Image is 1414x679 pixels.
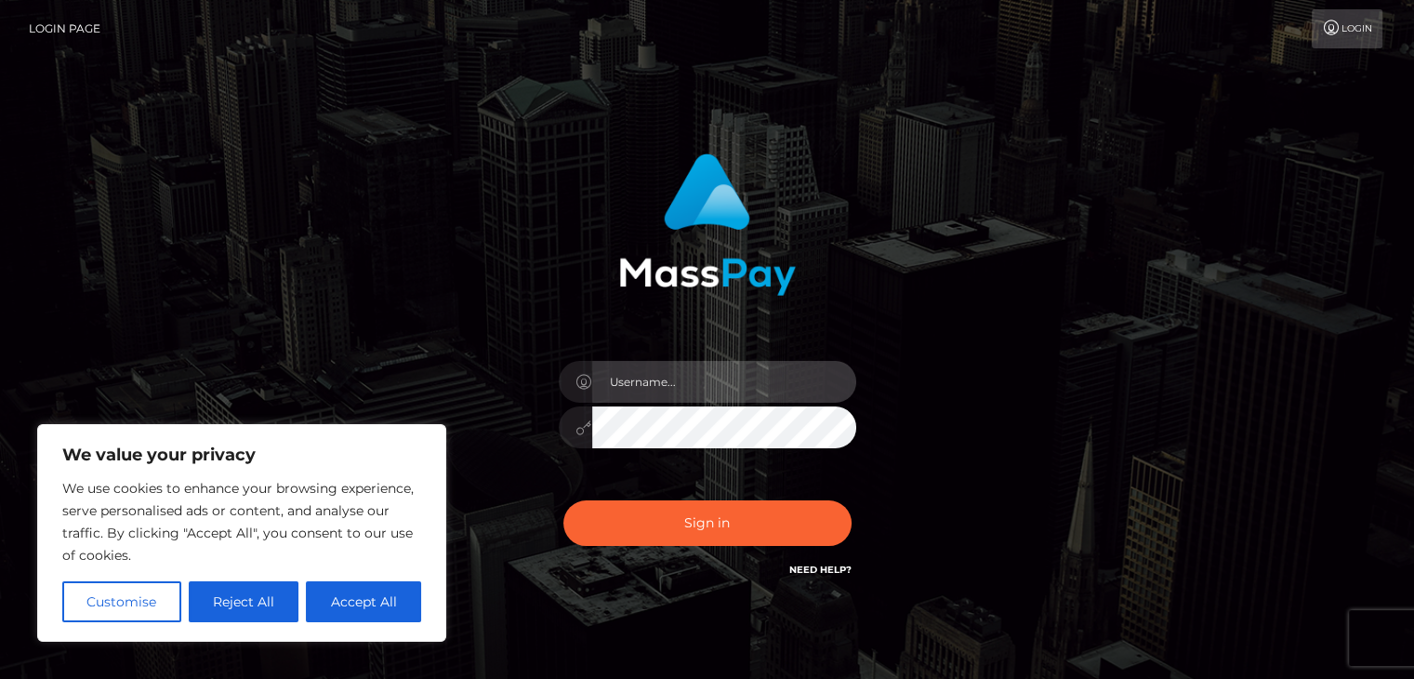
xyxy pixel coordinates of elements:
[592,361,856,403] input: Username...
[619,153,796,296] img: MassPay Login
[62,444,421,466] p: We value your privacy
[62,477,421,566] p: We use cookies to enhance your browsing experience, serve personalised ads or content, and analys...
[306,581,421,622] button: Accept All
[563,500,852,546] button: Sign in
[189,581,299,622] button: Reject All
[789,564,852,576] a: Need Help?
[29,9,100,48] a: Login Page
[1312,9,1382,48] a: Login
[37,424,446,642] div: We value your privacy
[62,581,181,622] button: Customise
